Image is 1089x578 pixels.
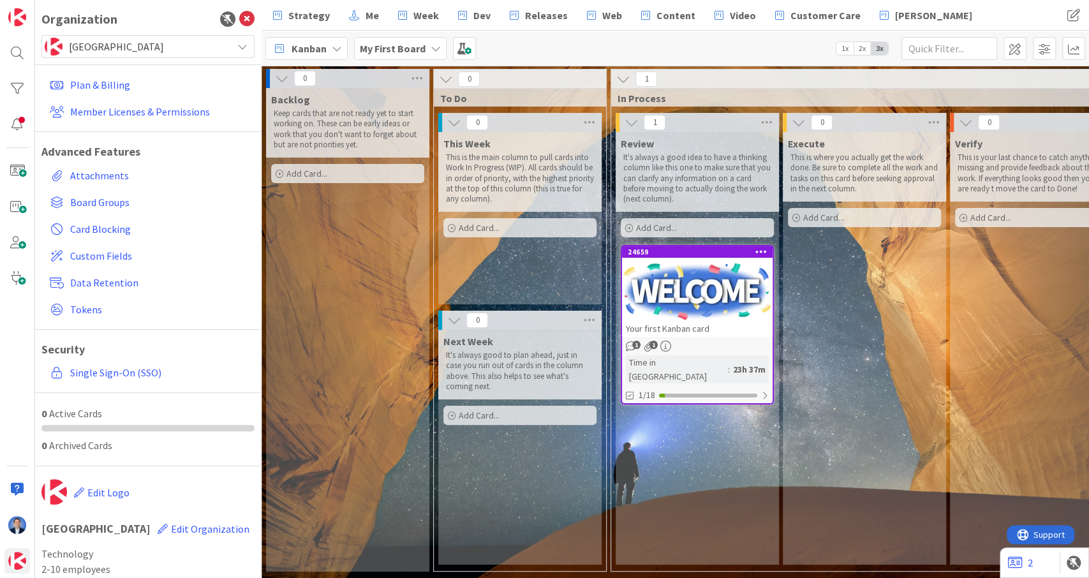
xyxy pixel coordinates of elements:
span: Custom Fields [70,248,249,263]
p: It's always good to plan ahead, just in case you run out of cards in the column above. This also ... [446,350,594,392]
b: My First Board [360,42,426,55]
img: Visit kanbanzone.com [8,8,26,26]
span: Verify [955,137,982,150]
a: Releases [502,4,575,27]
a: Strategy [265,4,337,27]
a: Single Sign-On (SSO) [45,361,255,384]
a: [PERSON_NAME] [872,4,980,27]
div: 24659Your first Kanban card [622,246,773,337]
img: avatar [8,552,26,570]
span: Add Card... [286,168,327,179]
span: 3x [871,42,888,55]
span: 0 [466,313,488,328]
span: Kanban [292,41,327,56]
div: Your first Kanban card [622,320,773,337]
span: Releases [525,8,568,23]
span: Edit Organization [171,522,249,535]
span: Customer Care [790,8,861,23]
img: DP [8,516,26,534]
h1: [GEOGRAPHIC_DATA] [41,515,255,542]
span: Web [602,8,622,23]
button: Edit Logo [73,479,130,506]
div: Organization [41,10,117,29]
span: Add Card... [803,212,844,223]
span: 1 [635,71,657,87]
span: Dev [473,8,491,23]
a: Card Blocking [45,218,255,241]
a: Board Groups [45,191,255,214]
span: Add Card... [636,222,677,233]
img: avatar [45,38,63,56]
span: Content [656,8,695,23]
span: 0 [458,71,480,87]
span: Me [366,8,379,23]
span: 0 [41,439,47,452]
span: 1 [644,115,665,130]
a: 2 [1008,555,1033,570]
span: : [728,362,730,376]
span: Backlog [271,93,310,106]
span: Add Card... [970,212,1011,223]
span: Review [621,137,654,150]
span: Card Blocking [70,221,249,237]
div: Active Cards [41,406,255,421]
span: 2-10 employees [41,561,255,577]
a: Me [341,4,387,27]
span: 1x [836,42,854,55]
div: Archived Cards [41,438,255,453]
span: Data Retention [70,275,249,290]
a: Week [390,4,447,27]
div: Time in [GEOGRAPHIC_DATA] [626,355,728,383]
span: Edit Logo [87,486,130,499]
p: This is the main column to pull cards into Work In Progress (WIP). All cards should be in order o... [446,152,594,204]
span: Add Card... [459,222,500,233]
a: Tokens [45,298,255,321]
span: Strategy [288,8,330,23]
a: Web [579,4,630,27]
span: 1 [649,341,658,349]
span: 2x [854,42,871,55]
span: 0 [294,71,316,86]
span: Video [730,8,756,23]
input: Quick Filter... [901,37,997,60]
a: Member Licenses & Permissions [45,100,255,123]
span: To Do [440,92,590,105]
img: avatar [41,479,67,505]
span: Board Groups [70,195,249,210]
h1: Security [41,343,255,357]
span: Next Week [443,335,493,348]
a: Video [707,4,764,27]
a: Content [633,4,703,27]
h1: Advanced Features [41,145,255,159]
span: Add Card... [459,410,500,421]
a: Customer Care [767,4,868,27]
div: 24659 [622,246,773,258]
span: Tokens [70,302,249,317]
p: It's always a good idea to have a thinking column like this one to make sure that you can clarify... [623,152,771,204]
span: 1 [632,341,641,349]
span: Technology [41,546,255,561]
a: Data Retention [45,271,255,294]
button: Edit Organization [157,515,250,542]
div: 23h 37m [730,362,769,376]
p: This is where you actually get the work done. Be sure to complete all the work and tasks on this ... [790,152,938,194]
span: 0 [811,115,833,130]
a: Custom Fields [45,244,255,267]
span: 1/18 [639,389,655,402]
a: Dev [450,4,498,27]
span: 0 [466,115,488,130]
a: Plan & Billing [45,73,255,96]
p: Keep cards that are not ready yet to start working on. These can be early ideas or work that you ... [274,108,422,150]
span: This Week [443,137,491,150]
span: Execute [788,137,825,150]
span: 0 [41,407,47,420]
span: 0 [978,115,1000,130]
span: Week [413,8,439,23]
span: [PERSON_NAME] [895,8,972,23]
span: [GEOGRAPHIC_DATA] [69,38,226,56]
span: Support [27,2,58,17]
a: Attachments [45,164,255,187]
div: 24659 [628,248,773,256]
